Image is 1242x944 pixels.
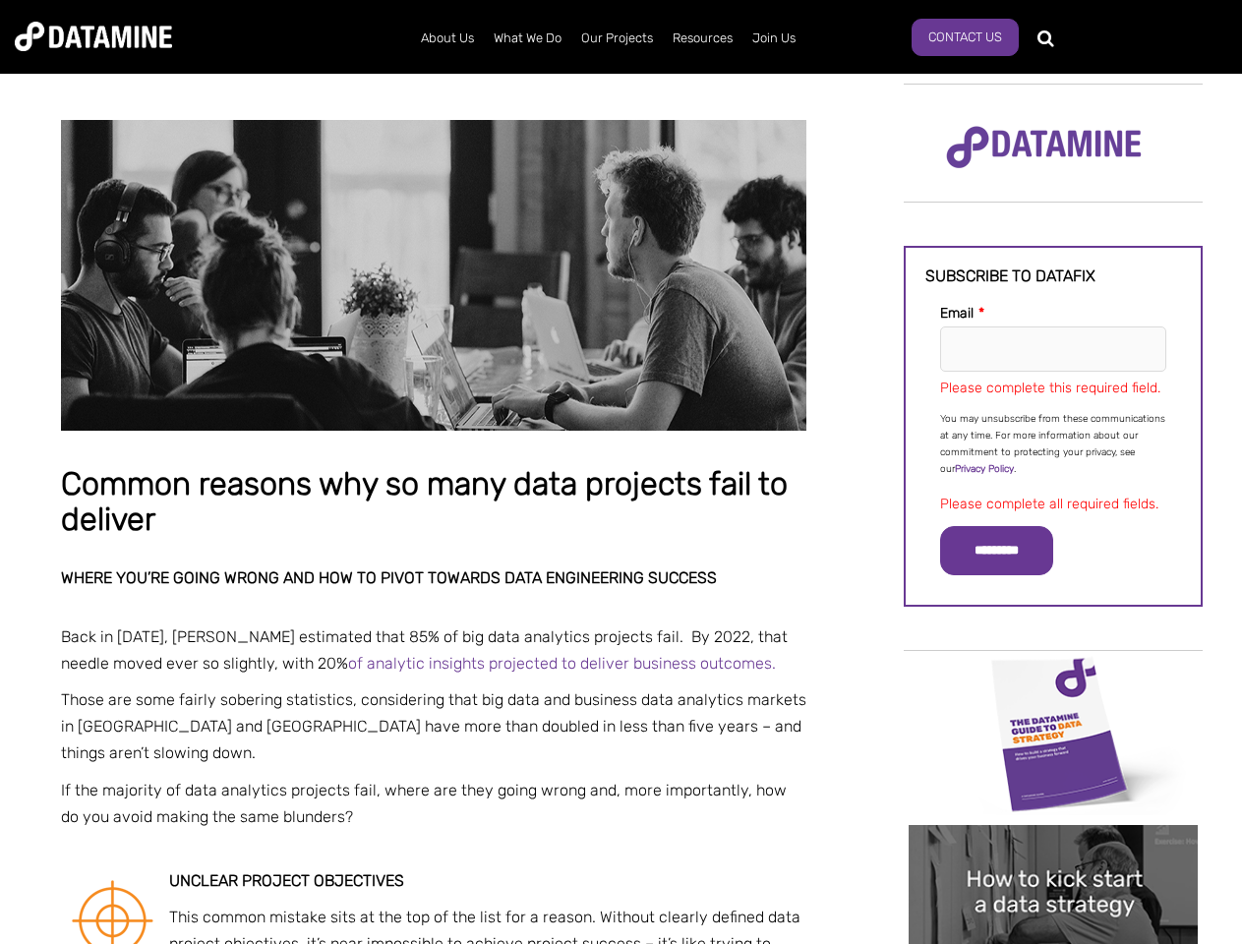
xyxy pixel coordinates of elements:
img: Common reasons why so many data projects fail to deliver [61,120,806,431]
h1: Common reasons why so many data projects fail to deliver [61,467,806,537]
strong: Unclear project objectives [169,871,404,890]
h2: Where you’re going wrong and how to pivot towards data engineering success [61,569,806,587]
img: Data Strategy Cover thumbnail [909,653,1198,815]
a: About Us [411,13,484,64]
p: You may unsubscribe from these communications at any time. For more information about our commitm... [940,411,1166,478]
a: What We Do [484,13,571,64]
a: of analytic insights projected to deliver business outcomes. [348,654,776,673]
a: Join Us [742,13,805,64]
label: Please complete this required field. [940,380,1160,396]
a: Contact Us [912,19,1019,56]
p: Back in [DATE], [PERSON_NAME] estimated that 85% of big data analytics projects fail. By 2022, th... [61,623,806,677]
img: Datamine [15,22,172,51]
img: Datamine Logo No Strapline - Purple [933,113,1154,182]
span: Email [940,305,974,322]
p: If the majority of data analytics projects fail, where are they going wrong and, more importantly... [61,777,806,830]
a: Resources [663,13,742,64]
a: Privacy Policy [955,463,1014,475]
label: Please complete all required fields. [940,496,1158,512]
a: Our Projects [571,13,663,64]
h3: Subscribe to datafix [925,267,1181,285]
p: Those are some fairly sobering statistics, considering that big data and business data analytics ... [61,686,806,767]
